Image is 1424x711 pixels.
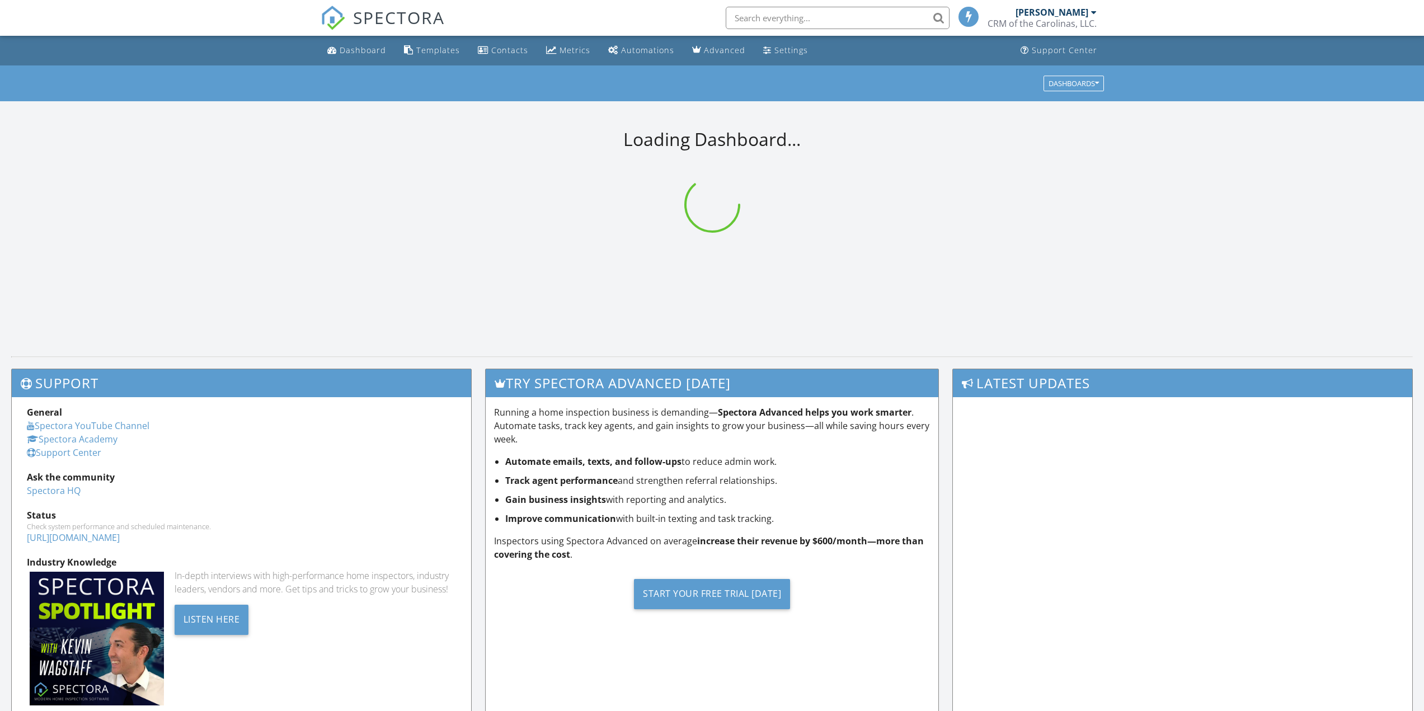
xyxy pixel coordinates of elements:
div: In-depth interviews with high-performance home inspectors, industry leaders, vendors and more. Ge... [175,569,456,596]
li: and strengthen referral relationships. [505,474,930,487]
div: Start Your Free Trial [DATE] [634,579,790,609]
strong: Gain business insights [505,493,606,506]
strong: increase their revenue by $600/month—more than covering the cost [494,535,924,561]
li: to reduce admin work. [505,455,930,468]
a: Automations (Basic) [604,40,679,61]
a: Templates [400,40,464,61]
div: Settings [774,45,808,55]
strong: Track agent performance [505,474,618,487]
div: Ask the community [27,470,456,484]
li: with built-in texting and task tracking. [505,512,930,525]
div: Contacts [491,45,528,55]
h3: Latest Updates [953,369,1412,397]
div: Support Center [1032,45,1097,55]
div: Status [27,508,456,522]
a: Spectora Academy [27,433,118,445]
span: SPECTORA [353,6,445,29]
strong: Spectora Advanced helps you work smarter [718,406,911,418]
h3: Try spectora advanced [DATE] [486,369,938,397]
div: Metrics [560,45,590,55]
img: The Best Home Inspection Software - Spectora [321,6,345,30]
strong: General [27,406,62,418]
a: Contacts [473,40,533,61]
button: Dashboards [1044,76,1104,91]
strong: Automate emails, texts, and follow-ups [505,455,682,468]
a: Support Center [27,446,101,459]
div: Advanced [704,45,745,55]
a: Advanced [688,40,750,61]
div: Dashboard [340,45,386,55]
div: Dashboards [1049,79,1099,87]
li: with reporting and analytics. [505,493,930,506]
a: Dashboard [323,40,391,61]
a: Start Your Free Trial [DATE] [494,570,930,618]
h3: Support [12,369,471,397]
a: Listen Here [175,612,249,624]
a: Spectora YouTube Channel [27,420,149,432]
a: Metrics [542,40,595,61]
div: Check system performance and scheduled maintenance. [27,522,456,531]
input: Search everything... [726,7,950,29]
div: Industry Knowledge [27,555,456,569]
a: Spectora HQ [27,484,81,497]
p: Inspectors using Spectora Advanced on average . [494,534,930,561]
div: [PERSON_NAME] [1016,7,1088,18]
a: Support Center [1016,40,1102,61]
a: Settings [759,40,812,61]
div: CRM of the Carolinas, LLC. [988,18,1097,29]
div: Automations [621,45,674,55]
strong: Improve communication [505,512,616,525]
a: SPECTORA [321,15,445,39]
p: Running a home inspection business is demanding— . Automate tasks, track key agents, and gain ins... [494,406,930,446]
img: Spectoraspolightmain [30,572,164,706]
div: Templates [416,45,460,55]
a: [URL][DOMAIN_NAME] [27,531,120,544]
div: Listen Here [175,605,249,635]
